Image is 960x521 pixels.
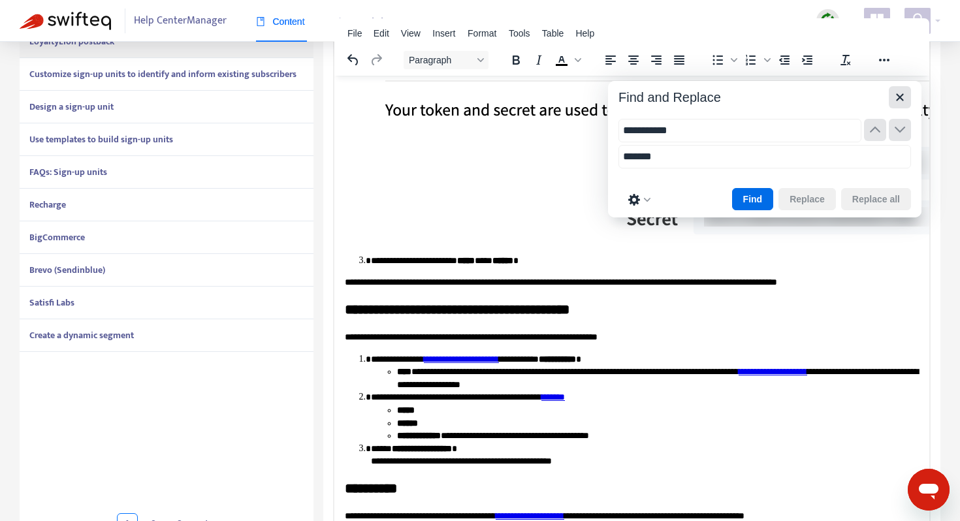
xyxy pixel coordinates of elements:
span: Table [542,28,564,39]
span: Format [468,28,496,39]
strong: Recharge [29,197,66,212]
iframe: Button to launch messaging window [908,469,950,511]
span: Help [575,28,594,39]
img: Swifteq [20,12,111,30]
button: Align right [645,51,667,69]
button: Clear formatting [835,51,857,69]
strong: BigCommerce [29,230,85,245]
span: appstore [869,12,885,28]
button: Italic [528,51,550,69]
span: Edit [374,28,389,39]
span: Content [256,16,305,27]
button: Next [889,119,911,141]
span: View [401,28,421,39]
div: Numbered list [740,51,773,69]
strong: Customize sign-up units to identify and inform existing subscribers [29,67,296,82]
button: Bold [505,51,527,69]
button: Align center [622,51,645,69]
strong: Create a dynamic segment [29,328,134,343]
button: Redo [365,51,387,69]
div: Text color Black [551,51,583,69]
span: Help Center Manager [134,8,227,33]
button: Undo [342,51,364,69]
button: Find [732,188,774,210]
div: Bullet list [707,51,739,69]
button: Reveal or hide additional toolbar items [873,51,895,69]
span: user [910,12,925,28]
strong: Use templates to build sign-up units [29,132,173,147]
strong: Brevo (Sendinblue) [29,262,105,277]
img: sync.dc5367851b00ba804db3.png [820,12,836,29]
span: area-chart [339,17,348,26]
button: Block Paragraph [404,51,488,69]
button: Previous [864,119,886,141]
button: Increase indent [796,51,818,69]
span: Analytics [339,16,392,27]
strong: Satisfi Labs [29,295,74,310]
span: book [256,17,265,26]
strong: Design a sign-up unit [29,99,114,114]
button: Replace [778,188,836,210]
button: Replace all [841,188,911,210]
button: Preferences [624,191,655,209]
button: Justify [668,51,690,69]
button: Decrease indent [773,51,795,69]
span: File [347,28,362,39]
button: Close [889,86,911,108]
span: Insert [432,28,455,39]
span: Tools [509,28,530,39]
strong: FAQs: Sign-up units [29,165,107,180]
button: Align left [600,51,622,69]
span: Paragraph [409,55,473,65]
